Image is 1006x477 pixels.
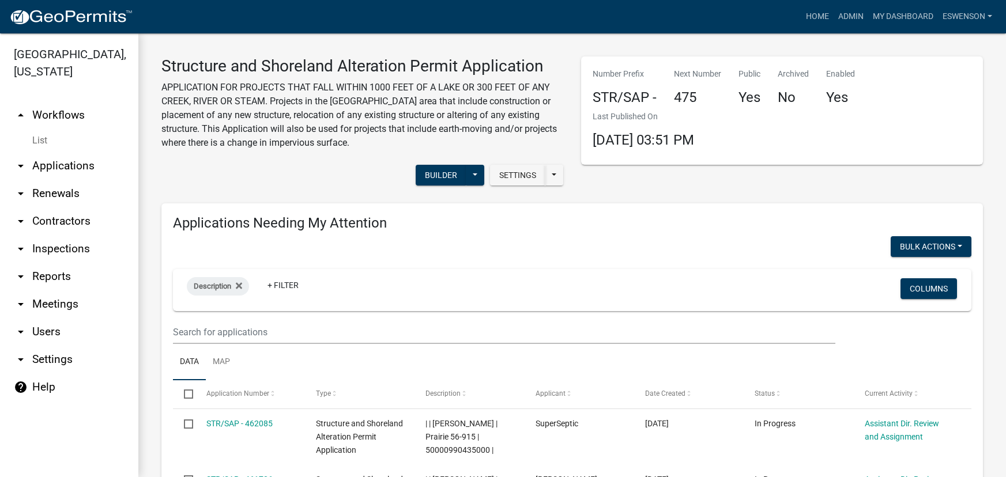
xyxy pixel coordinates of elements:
a: eswenson [938,6,997,28]
h4: Yes [739,89,760,106]
h4: Applications Needing My Attention [173,215,971,232]
i: arrow_drop_down [14,353,28,366]
a: My Dashboard [868,6,938,28]
span: 08/11/2025 [645,419,669,428]
a: Data [173,344,206,381]
datatable-header-cell: Description [415,380,524,408]
h4: Yes [826,89,855,106]
i: arrow_drop_down [14,297,28,311]
datatable-header-cell: Application Number [195,380,304,408]
a: Assistant Dir. Review and Assignment [865,419,939,441]
span: Application Number [206,389,269,397]
h4: STR/SAP - [593,89,657,106]
p: APPLICATION FOR PROJECTS THAT FALL WITHIN 1000 FEET OF A LAKE OR 300 FEET OF ANY CREEK, RIVER OR ... [161,81,564,150]
span: Structure and Shoreland Alteration Permit Application [316,419,403,455]
datatable-header-cell: Status [744,380,853,408]
datatable-header-cell: Select [173,380,195,408]
input: Search for applications [173,320,835,344]
i: arrow_drop_down [14,270,28,283]
i: arrow_drop_down [14,242,28,256]
h3: Structure and Shoreland Alteration Permit Application [161,56,564,76]
span: Description [194,282,231,290]
p: Last Published On [593,111,694,123]
button: Bulk Actions [891,236,971,257]
a: + Filter [258,275,308,296]
span: Type [316,389,331,397]
i: arrow_drop_down [14,159,28,173]
datatable-header-cell: Type [305,380,415,408]
span: Date Created [645,389,685,397]
p: Next Number [674,68,721,80]
datatable-header-cell: Applicant [525,380,634,408]
span: Description [425,389,461,397]
button: Settings [490,165,545,185]
i: arrow_drop_down [14,325,28,339]
p: Enabled [826,68,855,80]
a: Admin [834,6,868,28]
button: Columns [900,278,957,299]
span: Applicant [536,389,566,397]
span: Current Activity [865,389,913,397]
a: Map [206,344,237,381]
span: [DATE] 03:51 PM [593,132,694,148]
button: Builder [416,165,466,185]
i: arrow_drop_down [14,214,28,228]
datatable-header-cell: Current Activity [854,380,963,408]
span: Status [755,389,775,397]
a: Home [801,6,834,28]
h4: No [778,89,809,106]
i: arrow_drop_down [14,187,28,200]
i: help [14,380,28,394]
p: Public [739,68,760,80]
p: Archived [778,68,809,80]
datatable-header-cell: Date Created [634,380,744,408]
span: In Progress [755,419,796,428]
p: Number Prefix [593,68,657,80]
span: | | SHANE A MOREY | Prairie 56-915 | 50000990435000 | [425,419,498,455]
span: SuperSeptic [536,419,578,428]
a: STR/SAP - 462085 [206,419,273,428]
h4: 475 [674,89,721,106]
i: arrow_drop_up [14,108,28,122]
